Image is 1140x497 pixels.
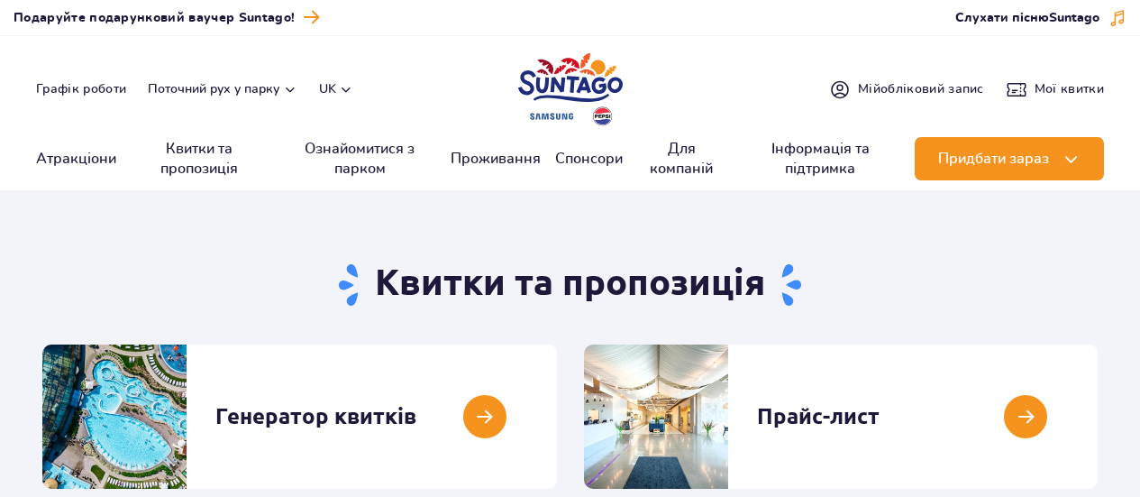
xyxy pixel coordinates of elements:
[42,260,1098,308] h1: Квитки та пропозиція
[36,137,116,180] a: Атракціони
[283,137,436,180] a: Ознайомитися з парком
[1006,78,1104,100] a: Мої квитки
[14,9,295,27] span: Подаруйте подарунковий ваучер Suntago!
[955,9,1126,27] button: Слухати піснюSuntago
[14,5,320,30] a: Подаруйте подарунковий ваучер Suntago!
[518,45,623,128] a: Park of Poland
[36,80,126,98] a: Графік роботи
[915,137,1104,180] button: Придбати зараз
[637,137,725,180] a: Для компаній
[858,80,984,98] span: Мій обліковий запис
[451,137,541,180] a: Проживання
[1049,12,1099,24] span: Suntago
[829,78,984,100] a: Мійобліковий запис
[740,137,900,180] a: Інформація та підтримка
[319,80,353,98] button: uk
[955,9,1099,27] span: Слухати пісню
[131,137,269,180] a: Квитки та пропозиція
[938,151,1049,167] span: Придбати зараз
[555,137,623,180] a: Спонсори
[148,82,297,97] button: Поточний рух у парку
[1035,80,1104,98] span: Мої квитки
